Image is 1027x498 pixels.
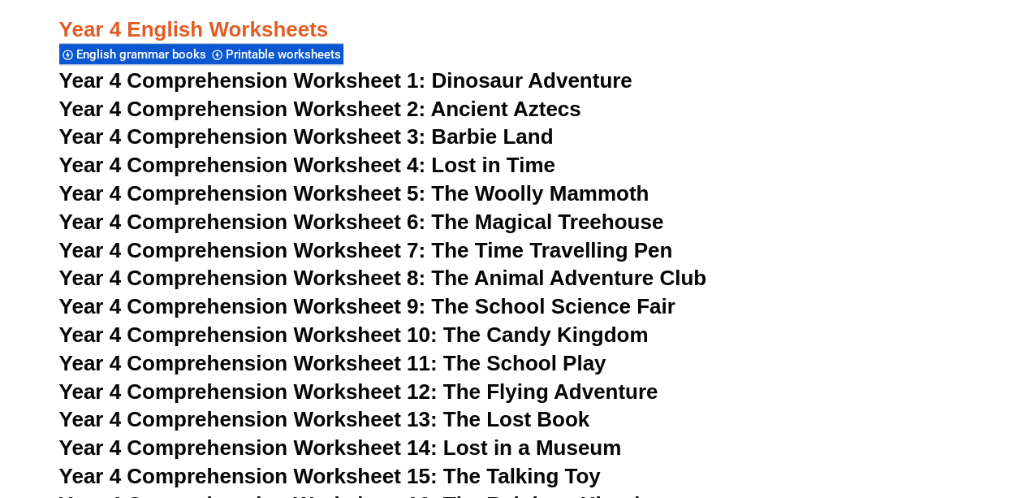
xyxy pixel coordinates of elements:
a: Year 4 Comprehension Worksheet 3: Barbie Land [59,124,554,149]
a: Year 4 Comprehension Worksheet 2: Ancient Aztecs [59,97,581,121]
span: English grammar books [76,47,211,62]
a: Year 4 Comprehension Worksheet 6: The Magical Treehouse [59,210,664,234]
a: Year 4 Comprehension Worksheet 11: The School Play [59,351,606,375]
span: Printable worksheets [226,47,346,62]
a: Year 4 Comprehension Worksheet 10: The Candy Kingdom [59,323,649,347]
a: Year 4 Comprehension Worksheet 15: The Talking Toy [59,464,601,488]
a: Year 4 Comprehension Worksheet 13: The Lost Book [59,407,590,431]
a: Year 4 Comprehension Worksheet 14: Lost in a Museum [59,435,622,460]
span: Year 4 Comprehension Worksheet 1: [59,68,426,93]
a: Year 4 Comprehension Worksheet 8: The Animal Adventure Club [59,266,707,290]
div: English grammar books [59,43,209,65]
span: Dinosaur Adventure [431,68,632,93]
a: Year 4 Comprehension Worksheet 4: Lost in Time [59,153,555,177]
a: Year 4 Comprehension Worksheet 12: The Flying Adventure [59,379,658,404]
div: Printable worksheets [209,43,343,65]
a: Year 4 Comprehension Worksheet 5: The Woolly Mammoth [59,181,649,206]
a: Year 4 Comprehension Worksheet 7: The Time Travelling Pen [59,238,673,262]
iframe: Chat Widget [757,314,1027,498]
a: Year 4 Comprehension Worksheet 1: Dinosaur Adventure [59,68,632,93]
a: Year 4 Comprehension Worksheet 9: The School Science Fair [59,294,675,318]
